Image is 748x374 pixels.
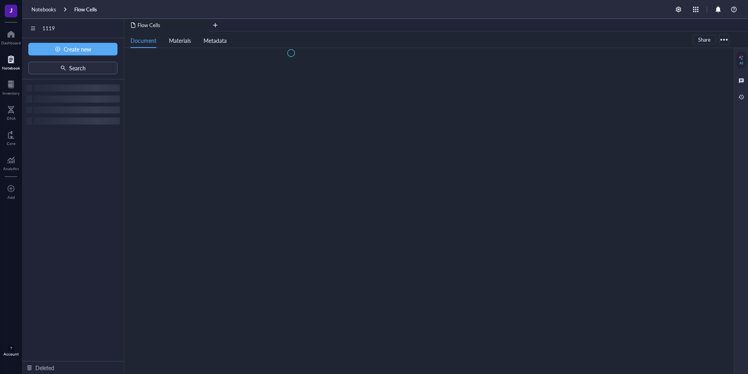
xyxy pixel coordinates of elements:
[2,91,20,95] div: Inventory
[10,346,12,350] span: ?
[7,141,15,146] div: Core
[7,195,15,200] div: Add
[7,116,16,121] div: DNA
[28,43,117,55] button: Create new
[1,40,21,45] div: Dashboard
[31,6,56,13] a: Notebooks
[693,35,716,44] button: Share
[28,62,117,74] button: Search
[2,66,20,70] div: Notebook
[698,36,711,43] span: Share
[35,363,54,372] div: Deleted
[69,65,86,71] span: Search
[7,103,16,121] a: DNA
[2,78,20,95] a: Inventory
[1,28,21,45] a: Dashboard
[739,60,743,65] div: AI
[2,53,20,70] a: Notebook
[130,37,156,44] span: Document
[7,128,15,146] a: Core
[10,5,13,15] span: J
[3,166,19,171] div: Analytics
[203,37,227,44] span: Metadata
[3,154,19,171] a: Analytics
[42,25,120,32] span: 1119
[64,46,91,52] span: Create new
[169,37,191,44] span: Materials
[74,6,97,13] a: Flow Cells
[4,352,19,356] div: Account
